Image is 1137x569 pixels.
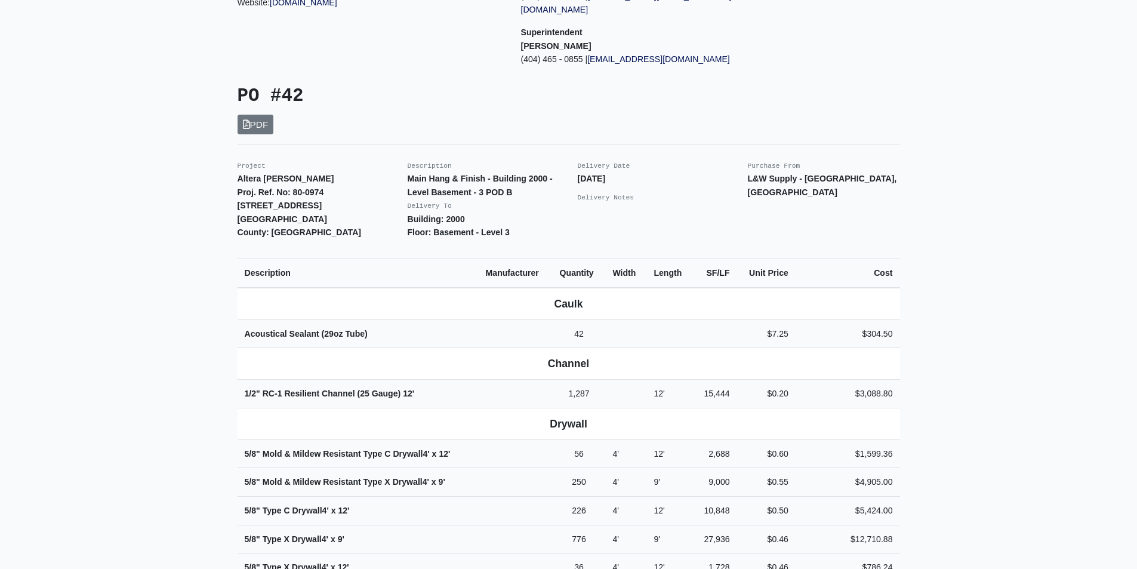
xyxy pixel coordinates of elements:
span: 4' [612,449,619,459]
strong: Acoustical Sealant (29oz Tube) [245,329,368,339]
span: 9' [654,534,660,544]
td: $3,088.80 [796,380,900,408]
small: Purchase From [748,162,800,170]
span: 9' [654,477,660,487]
th: Unit Price [737,259,796,287]
small: Project [238,162,266,170]
span: x [331,506,336,515]
h3: PO #42 [238,85,560,107]
th: Width [605,259,646,287]
td: 15,444 [693,380,737,408]
td: 27,936 [693,525,737,553]
span: 4' [423,449,430,459]
strong: 1/2" RC-1 Resilient Channel (25 Gauge) [245,389,415,398]
p: (404) 465 - 0855 | [521,53,787,66]
small: Description [408,162,452,170]
td: $7.25 [737,319,796,348]
strong: Main Hang & Finish - Building 2000 - Level Basement - 3 POD B [408,174,553,197]
span: 9' [439,477,445,487]
span: 12' [439,449,450,459]
strong: [PERSON_NAME] [521,41,591,51]
td: $5,424.00 [796,496,900,525]
small: Delivery To [408,202,452,210]
span: x [331,534,335,544]
a: PDF [238,115,274,134]
span: 4' [612,477,619,487]
span: 4' [423,477,429,487]
span: 4' [612,506,619,515]
span: 12' [654,506,664,515]
th: Manufacturer [479,259,553,287]
span: x [432,449,437,459]
td: 1,287 [553,380,606,408]
td: 10,848 [693,496,737,525]
strong: 5/8" Mold & Mildew Resistant Type X Drywall [245,477,445,487]
th: Length [646,259,693,287]
strong: Proj. Ref. No: 80-0974 [238,187,324,197]
td: $1,599.36 [796,439,900,468]
span: Superintendent [521,27,583,37]
span: 4' [612,534,619,544]
strong: [STREET_ADDRESS] [238,201,322,210]
b: Drywall [550,418,587,430]
a: [EMAIL_ADDRESS][DOMAIN_NAME] [587,54,730,64]
b: Caulk [554,298,583,310]
td: $0.60 [737,439,796,468]
th: SF/LF [693,259,737,287]
td: $0.50 [737,496,796,525]
td: $0.46 [737,525,796,553]
small: Delivery Notes [578,194,634,201]
td: $304.50 [796,319,900,348]
td: $0.20 [737,380,796,408]
span: 12' [654,389,664,398]
td: 226 [553,496,606,525]
td: 2,688 [693,439,737,468]
th: Quantity [553,259,606,287]
strong: 5/8" Type X Drywall [245,534,344,544]
td: 56 [553,439,606,468]
td: 250 [553,468,606,497]
td: 42 [553,319,606,348]
span: x [432,477,436,487]
small: Delivery Date [578,162,630,170]
td: 776 [553,525,606,553]
span: 12' [338,506,349,515]
p: L&W Supply - [GEOGRAPHIC_DATA], [GEOGRAPHIC_DATA] [748,172,900,199]
span: 12' [654,449,664,459]
strong: Altera [PERSON_NAME] [238,174,334,183]
th: Description [238,259,479,287]
th: Cost [796,259,900,287]
td: $4,905.00 [796,468,900,497]
strong: 5/8" Type C Drywall [245,506,350,515]
td: 9,000 [693,468,737,497]
span: 4' [322,534,328,544]
strong: Building: 2000 [408,214,465,224]
span: 12' [403,389,414,398]
span: 4' [322,506,329,515]
b: Channel [548,358,589,370]
strong: [DATE] [578,174,606,183]
strong: County: [GEOGRAPHIC_DATA] [238,227,362,237]
strong: [GEOGRAPHIC_DATA] [238,214,327,224]
strong: 5/8" Mold & Mildew Resistant Type C Drywall [245,449,451,459]
span: 9' [338,534,344,544]
td: $0.55 [737,468,796,497]
strong: Floor: Basement - Level 3 [408,227,510,237]
td: $12,710.88 [796,525,900,553]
